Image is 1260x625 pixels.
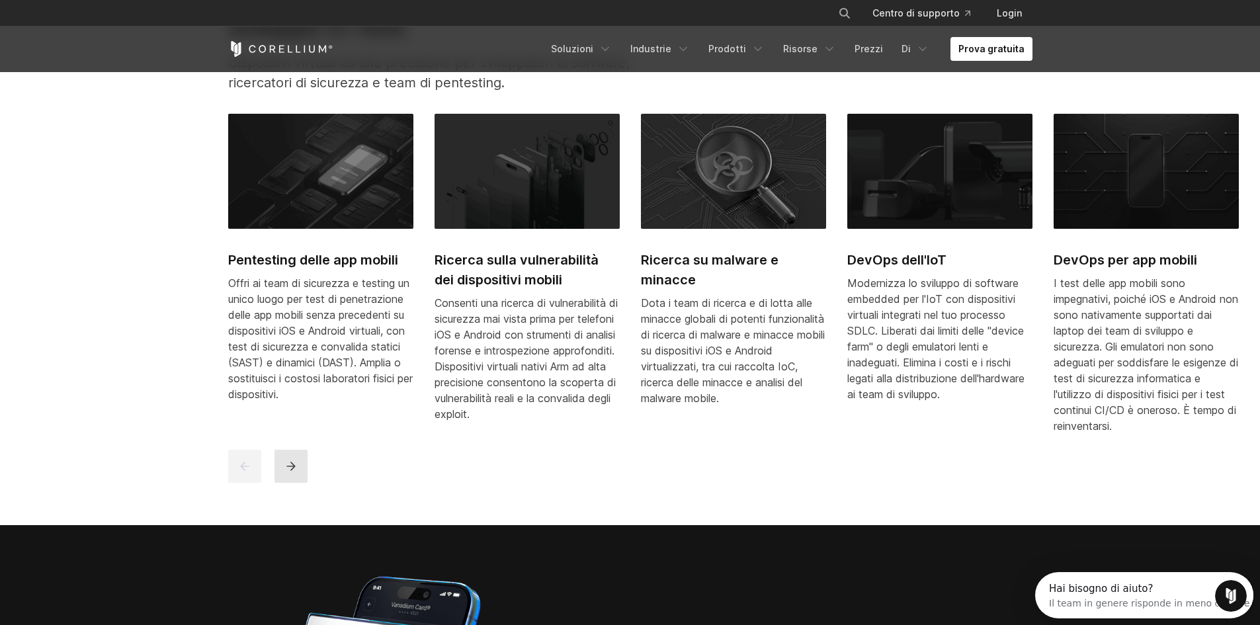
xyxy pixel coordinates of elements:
[872,7,960,19] font: Centro di supporto
[833,1,857,25] button: Ricerca
[435,296,618,421] font: Consenti una ricerca di vulnerabilità di sicurezza mai vista prima per telefoni iOS e Android con...
[641,114,826,229] img: Ricerca su malware e minacce
[435,114,620,229] img: Ricerca sulla vulnerabilità dei dispositivi mobili
[228,55,630,91] font: Dispositivi virtuali ad alta precisione per sviluppatori di software, ricercatori di sicurezza e ...
[997,7,1022,19] font: Login
[641,296,825,405] font: Dota i team di ricerca e di lotta alle minacce globali di potenti funzionalità di ricerca di malw...
[1215,580,1247,612] iframe: Chat intercom in diretta
[228,114,413,418] a: Pentesting delle app mobili Pentesting delle app mobili Offri ai team di sicurezza e testing un u...
[1054,276,1238,433] font: I test delle app mobili sono impegnativi, poiché iOS e Android non sono nativamente supportati da...
[14,11,118,22] font: Hai bisogno di aiuto?
[1054,114,1239,229] img: DevOps per app mobili
[958,43,1025,54] font: Prova gratuita
[822,1,1032,25] div: Menu di navigazione
[1035,572,1253,618] iframe: Avviatore di scoperta della chat live di Intercom
[847,276,1025,401] font: Modernizza lo sviluppo di software embedded per l'IoT con dispositivi virtuali integrati nel tuo ...
[847,114,1032,418] a: DevOps dell'IoT DevOps dell'IoT Modernizza lo sviluppo di software embedded per l'IoT con disposi...
[641,114,826,422] a: Ricerca su malware e minacce Ricerca su malware e minacce Dota i team di ricerca e di lotta alle ...
[902,43,911,54] font: Di
[228,450,261,483] button: precedente
[14,26,215,36] font: Il team in genere risponde in meno di 2 ore
[1054,252,1197,268] font: DevOps per app mobili
[274,450,308,483] button: Prossimo
[435,114,620,438] a: Ricerca sulla vulnerabilità dei dispositivi mobili Ricerca sulla vulnerabilità dei dispositivi mo...
[543,37,1032,61] div: Menu di navigazione
[228,276,413,401] font: Offri ai team di sicurezza e testing un unico luogo per test di penetrazione delle app mobili sen...
[783,43,818,54] font: Risorse
[855,43,883,54] font: Prezzi
[847,252,946,268] font: DevOps dell'IoT
[435,252,599,288] font: Ricerca sulla vulnerabilità dei dispositivi mobili
[228,252,398,268] font: Pentesting delle app mobili
[551,43,593,54] font: Soluzioni
[641,252,778,288] font: Ricerca su malware e minacce
[228,41,333,57] a: Corellium Home
[5,5,254,42] div: Apri Intercom Messenger
[630,43,671,54] font: Industrie
[228,114,413,229] img: Pentesting delle app mobili
[708,43,746,54] font: Prodotti
[847,114,1032,229] img: DevOps dell'IoT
